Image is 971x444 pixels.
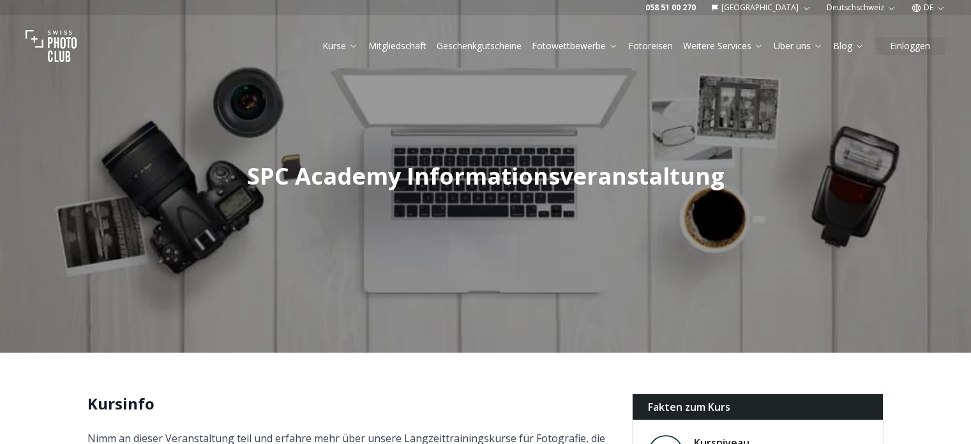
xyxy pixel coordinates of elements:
button: Einloggen [875,37,945,55]
a: Weitere Services [683,40,764,52]
div: Fakten zum Kurs [633,394,884,420]
button: Weitere Services [678,37,769,55]
a: Mitgliedschaft [368,40,426,52]
button: Geschenkgutscheine [432,37,527,55]
a: Geschenkgutscheine [437,40,522,52]
span: SPC Academy Informationsveranstaltung [247,160,725,192]
button: Mitgliedschaft [363,37,432,55]
h2: Kursinfo [87,394,612,414]
button: Fotowettbewerbe [527,37,623,55]
a: Kurse [322,40,358,52]
a: Fotowettbewerbe [532,40,618,52]
button: Über uns [769,37,828,55]
button: Fotoreisen [623,37,678,55]
img: Swiss photo club [26,20,77,72]
a: 058 51 00 270 [645,3,696,13]
a: Fotoreisen [628,40,673,52]
button: Blog [828,37,869,55]
a: Blog [833,40,864,52]
a: Über uns [774,40,823,52]
button: Kurse [317,37,363,55]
